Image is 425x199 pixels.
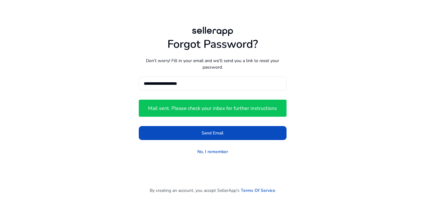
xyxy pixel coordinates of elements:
button: Send Email [139,126,287,140]
h1: Forgot Password? [139,38,287,51]
h4: Mail sent. Please check your inbox for further instructions [148,106,277,111]
a: No, I remember [197,148,228,155]
a: Terms Of Service [241,187,275,194]
span: Send Email [202,130,223,136]
p: Don’t worry! Fill in your email and we’ll send you a link to reset your password. [139,57,287,70]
